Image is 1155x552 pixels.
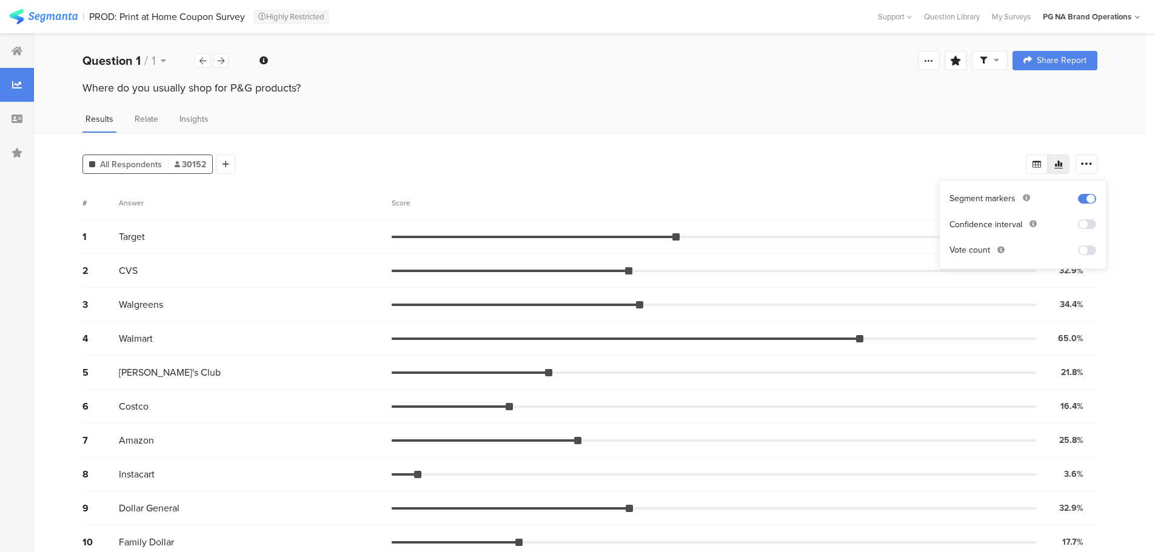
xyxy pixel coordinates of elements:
div: PROD: Print at Home Coupon Survey [89,11,245,22]
span: Relate [135,113,158,125]
div: Segment markers [949,193,1016,205]
span: 30152 [175,158,206,171]
div: 2 [82,264,119,278]
div: Confidence interval [949,219,1022,231]
span: Family Dollar [119,535,174,549]
div: Where do you usually shop for P&G products? [82,80,1097,96]
div: PG NA Brand Operations [1043,11,1131,22]
span: / [144,52,148,70]
div: # [82,198,119,208]
div: 17.7% [1062,536,1083,548]
span: Costco [119,399,149,413]
div: 6 [82,399,119,413]
span: Amazon [119,433,154,447]
a: My Surveys [986,11,1037,22]
div: 32.9% [1059,264,1083,277]
div: | [82,10,84,24]
a: Question Library [918,11,986,22]
div: 4 [82,331,119,345]
span: Instacart [119,467,155,481]
div: Vote count [949,244,990,256]
div: 8 [82,467,119,481]
div: Score [392,198,417,208]
div: 25.8% [1059,434,1083,447]
div: Highly Restricted [253,10,329,24]
div: 3 [82,298,119,311]
div: 32.9% [1059,502,1083,514]
span: Walmart [119,331,153,345]
div: 21.8% [1061,366,1083,379]
div: 5 [82,365,119,379]
b: Question 1 [82,52,141,70]
span: Insights [179,113,209,125]
div: Answer [119,198,144,208]
span: Dollar General [119,501,179,515]
span: Target [119,230,145,244]
span: [PERSON_NAME]'s Club [119,365,221,379]
span: CVS [119,264,138,278]
span: Results [85,113,113,125]
span: 1 [152,52,156,70]
div: 7 [82,433,119,447]
img: segmanta logo [9,9,78,24]
span: Walgreens [119,298,163,311]
div: 3.6% [1064,468,1083,481]
span: Share Report [1037,56,1086,65]
div: 9 [82,501,119,515]
div: 10 [82,535,119,549]
div: 16.4% [1060,400,1083,413]
div: 1 [82,230,119,244]
span: All Respondents [100,158,162,171]
div: Support [878,7,912,26]
div: 65.0% [1058,332,1083,345]
div: 34.4% [1060,298,1083,311]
